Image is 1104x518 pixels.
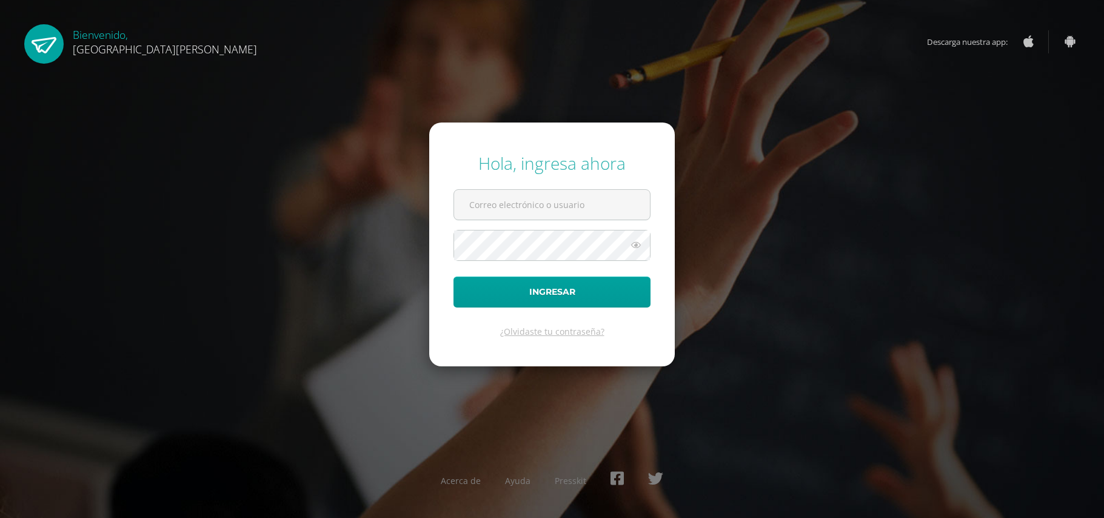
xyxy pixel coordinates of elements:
a: ¿Olvidaste tu contraseña? [500,326,604,337]
a: Acerca de [441,475,481,486]
div: Hola, ingresa ahora [453,152,651,175]
input: Correo electrónico o usuario [454,190,650,220]
a: Ayuda [505,475,530,486]
span: [GEOGRAPHIC_DATA][PERSON_NAME] [73,42,257,56]
div: Bienvenido, [73,24,257,56]
span: Descarga nuestra app: [927,30,1020,53]
button: Ingresar [453,277,651,308]
a: Presskit [555,475,586,486]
